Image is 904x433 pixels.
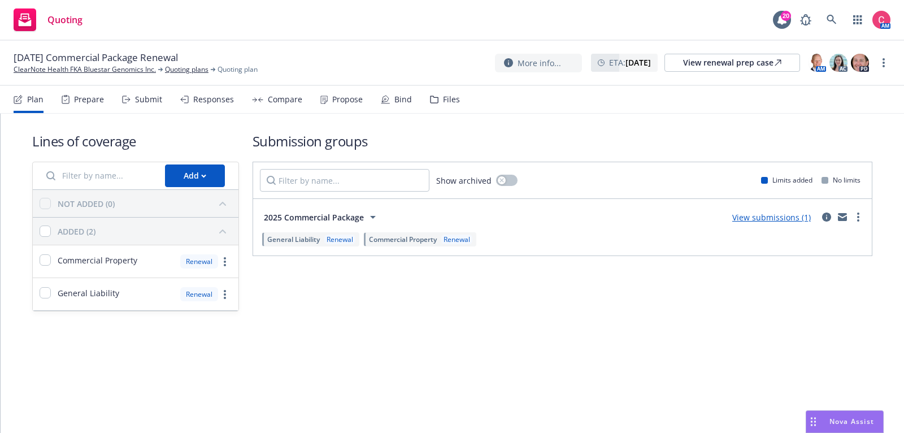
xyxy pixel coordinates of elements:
span: General Liability [58,287,119,299]
div: Plan [27,95,44,104]
div: NOT ADDED (0) [58,198,115,210]
a: View submissions (1) [732,212,811,223]
input: Filter by name... [40,164,158,187]
div: Bind [394,95,412,104]
div: No limits [822,175,860,185]
a: Report a Bug [794,8,817,31]
img: photo [829,54,847,72]
div: Renewal [180,287,218,301]
a: mail [836,210,849,224]
a: more [877,56,890,70]
span: Quoting plan [218,64,258,75]
span: ETA : [609,57,651,68]
a: View renewal prep case [664,54,800,72]
h1: Submission groups [253,132,872,150]
button: Nova Assist [806,410,884,433]
div: Limits added [761,175,812,185]
input: Filter by name... [260,169,429,192]
img: photo [851,54,869,72]
div: Responses [193,95,234,104]
div: 20 [781,11,791,21]
h1: Lines of coverage [32,132,239,150]
div: Renewal [324,235,355,244]
div: Prepare [74,95,104,104]
a: more [218,288,232,301]
button: Add [165,164,225,187]
button: 2025 Commercial Package [260,206,384,228]
div: Submit [135,95,162,104]
span: General Liability [267,235,320,244]
button: More info... [495,54,582,72]
div: Add [184,165,206,187]
button: ADDED (2) [58,222,232,240]
div: Compare [268,95,302,104]
img: photo [872,11,890,29]
a: ClearNote Health FKA Bluestar Genomics Inc. [14,64,156,75]
div: Files [443,95,460,104]
strong: [DATE] [625,57,651,68]
div: Propose [332,95,363,104]
div: Renewal [441,235,472,244]
button: NOT ADDED (0) [58,194,232,213]
a: more [218,255,232,269]
span: Commercial Property [58,254,137,266]
a: Quoting plans [165,64,208,75]
span: Show archived [436,175,492,187]
div: Renewal [180,254,218,269]
span: Nova Assist [829,417,874,426]
span: More info... [518,57,561,69]
img: photo [808,54,826,72]
div: Drag to move [806,411,820,432]
a: Search [820,8,843,31]
span: Quoting [47,15,82,24]
span: 2025 Commercial Package [264,211,364,223]
a: Quoting [9,4,87,36]
a: more [851,210,865,224]
span: Commercial Property [369,235,437,244]
div: View renewal prep case [683,54,781,71]
span: [DATE] Commercial Package Renewal [14,51,178,64]
a: circleInformation [820,210,833,224]
a: Switch app [846,8,869,31]
div: ADDED (2) [58,226,95,237]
